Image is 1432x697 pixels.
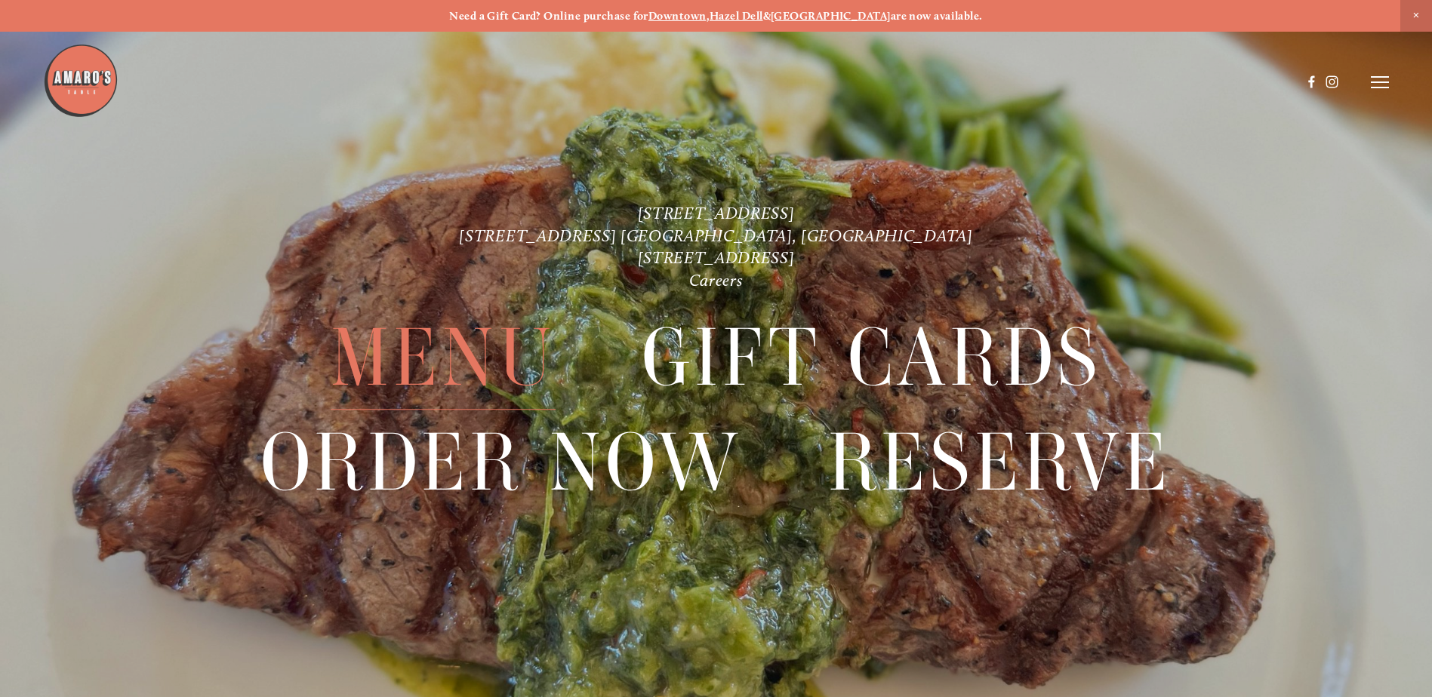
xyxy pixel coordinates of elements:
[331,306,556,410] span: Menu
[459,226,972,246] a: [STREET_ADDRESS] [GEOGRAPHIC_DATA], [GEOGRAPHIC_DATA]
[828,411,1172,514] span: Reserve
[642,306,1101,409] a: Gift Cards
[648,9,707,23] a: Downtown
[763,9,771,23] strong: &
[638,203,795,223] a: [STREET_ADDRESS]
[828,411,1172,514] a: Reserve
[449,9,648,23] strong: Need a Gift Card? Online purchase for
[638,247,795,268] a: [STREET_ADDRESS]
[260,411,742,514] span: Order Now
[331,306,556,409] a: Menu
[642,306,1101,410] span: Gift Cards
[771,9,891,23] a: [GEOGRAPHIC_DATA]
[689,270,744,290] a: Careers
[891,9,983,23] strong: are now available.
[707,9,710,23] strong: ,
[43,43,119,118] img: Amaro's Table
[710,9,763,23] a: Hazel Dell
[260,411,742,514] a: Order Now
